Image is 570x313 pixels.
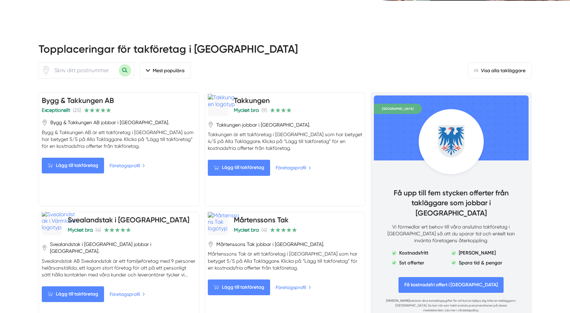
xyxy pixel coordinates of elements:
img: Svealandstak i Värmland logotyp [42,211,76,239]
span: Klicka för att använda din position. [42,66,50,75]
p: 5st offerter [399,259,424,266]
input: Skriv ditt postnummer [50,63,119,78]
p: Svealandstak AB Svealandstak är ett familjeföretag med 9 personer helårsanställda, ett lagom stor... [42,258,196,278]
p: Takkungen är ett takföretag i [GEOGRAPHIC_DATA] som har betyget 4/5 på Alla Takläggare. Klicka på... [208,131,362,152]
p: Kostnadsfritt [399,249,428,256]
span: Exceptionellt [42,107,70,113]
span: Takkungen jobbar i [GEOGRAPHIC_DATA]. [216,121,310,128]
a: datapolicy. [463,309,479,312]
span: (9) [262,107,267,113]
span: [GEOGRAPHIC_DATA] [374,104,422,114]
svg: Pin / Karta [42,66,50,75]
svg: Pin / Karta [208,122,214,128]
span: (25) [73,107,81,113]
: Lägg till takföretag [208,160,270,175]
: Lägg till takföretag [208,279,270,295]
a: Mårtenssons Tak [234,216,289,224]
span: (4) [96,227,101,233]
: Lägg till takföretag [42,158,104,173]
p: Spara tid & pengar [459,259,502,266]
a: Företagsprofil [110,290,145,298]
img: Mårtenssons Tak logotyp [208,212,239,238]
p: Bygg & Takkungen AB är ett takföretag i [GEOGRAPHIC_DATA] som har betyget 5/5 på Alla Takläggare.... [42,129,196,149]
h4: Få upp till fem stycken offerter från takläggare som jobbar i [GEOGRAPHIC_DATA] [385,188,517,223]
span: Få kostnadsfri offert i Värmlands län [398,277,504,293]
span: (4) [262,227,267,233]
a: Visa alla takläggare [468,62,532,79]
span: Mårtenssons Tak jobbar i [GEOGRAPHIC_DATA]. [216,241,324,248]
svg: Pin / Karta [42,120,48,126]
p: Mårtenssons Tak är ett takföretag i [GEOGRAPHIC_DATA] som har betyget 5/5 på Alla Takläggare. Kli... [208,250,362,271]
a: [PERSON_NAME] [386,299,409,302]
span: Bygg & Takkungen AB jobbar i [GEOGRAPHIC_DATA]. [50,119,169,126]
a: Företagsprofil [110,162,145,169]
img: Takkungen logotyp [208,94,235,117]
p: Vi förmedlar ert behov till våra anslutna takföretag i [GEOGRAPHIC_DATA] så att du sparar tid och... [385,223,517,244]
a: Företagsprofil [276,164,311,171]
span: Svealandstak i [GEOGRAPHIC_DATA] jobbar i [GEOGRAPHIC_DATA]. [50,241,196,255]
button: Sök med postnummer [119,64,131,77]
h2: Topplaceringar för takföretag i [GEOGRAPHIC_DATA] [39,42,532,62]
a: Företagsprofil [276,284,311,291]
span: Mycket bra [68,227,93,233]
span: Mycket bra [234,227,259,233]
svg: Pin / Karta [208,242,214,247]
span: Mycket bra [234,107,259,113]
span: filter-section [140,62,191,79]
: Lägg till takföretag [42,286,104,302]
img: Bakgrund för Värmlands län [374,95,528,160]
a: Takkungen [234,96,270,105]
p: [PERSON_NAME] [459,249,496,256]
a: Bygg & Takkungen AB [42,96,114,105]
svg: Pin / Karta [42,245,47,251]
p: behöver dina kontaktuppgifter för att kunna hjälpa dig hitta en takläggare i [GEOGRAPHIC_DATA]. D... [385,298,517,313]
button: Mest populära [140,62,191,79]
a: Svealandstak i [GEOGRAPHIC_DATA] [68,216,189,224]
